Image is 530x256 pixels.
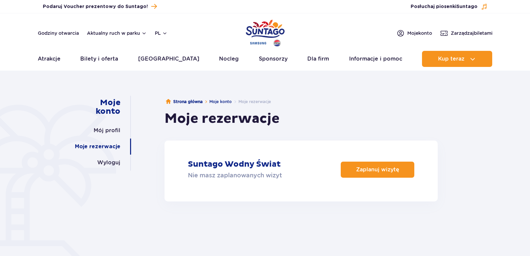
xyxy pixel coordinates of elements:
a: Mój profil [94,122,120,139]
a: Dla firm [307,51,329,67]
li: Moje rezerwacje [232,98,271,105]
h1: Moje rezerwacje [165,110,280,127]
p: Suntago Wodny Świat [188,159,281,169]
a: Moje konto [77,96,120,118]
a: Bilety i oferta [80,51,118,67]
span: Zarządzaj biletami [451,30,493,36]
a: Godziny otwarcia [38,30,79,36]
a: Zaplanuj wizytę [341,162,414,178]
span: Posłuchaj piosenki [411,3,478,10]
a: Wyloguj [97,155,120,171]
a: Mojekonto [397,29,432,37]
a: Park of Poland [246,17,285,48]
a: Informacje i pomoc [349,51,402,67]
button: pl [155,30,168,36]
a: Sponsorzy [259,51,288,67]
a: Zarządzajbiletami [440,29,493,37]
button: Kup teraz [422,51,492,67]
button: Posłuchaj piosenkiSuntago [411,3,488,10]
a: Strona główna [166,98,203,105]
span: Kup teraz [438,56,464,62]
a: Podaruj Voucher prezentowy do Suntago! [43,2,157,11]
span: Moje konto [407,30,432,36]
a: Moje rezerwacje [75,139,120,155]
a: Nocleg [219,51,239,67]
a: [GEOGRAPHIC_DATA] [138,51,199,67]
button: Aktualny ruch w parku [87,30,147,36]
span: Suntago [456,4,478,9]
span: Podaruj Voucher prezentowy do Suntago! [43,3,148,10]
a: Moje konto [209,99,232,104]
p: Zaplanuj wizytę [356,166,399,173]
a: Atrakcje [38,51,61,67]
p: Nie masz zaplanowanych wizyt [188,171,282,180]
